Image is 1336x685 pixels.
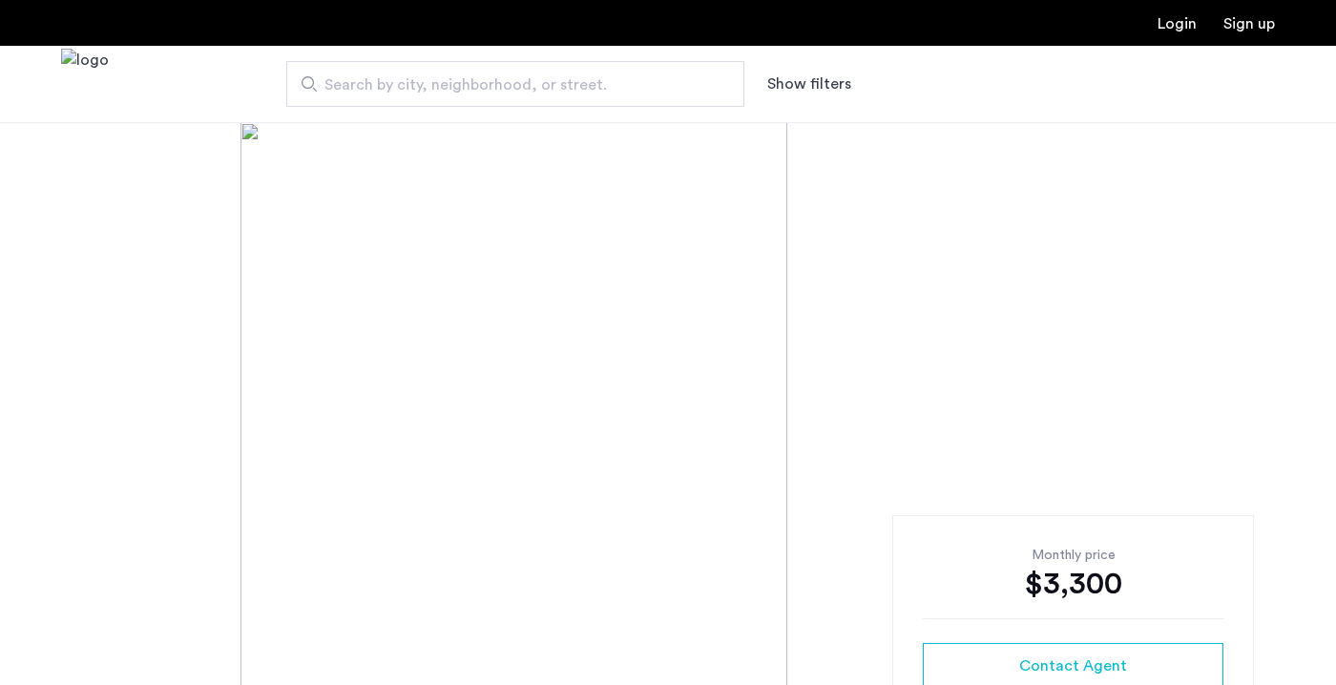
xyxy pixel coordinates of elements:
div: $3,300 [923,565,1223,603]
a: Login [1158,16,1197,31]
img: logo [61,49,109,120]
button: Show or hide filters [767,73,851,95]
span: Contact Agent [1019,654,1127,677]
div: Monthly price [923,546,1223,565]
a: Registration [1223,16,1275,31]
input: Apartment Search [286,61,744,107]
span: Search by city, neighborhood, or street. [324,73,691,96]
a: Cazamio Logo [61,49,109,120]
